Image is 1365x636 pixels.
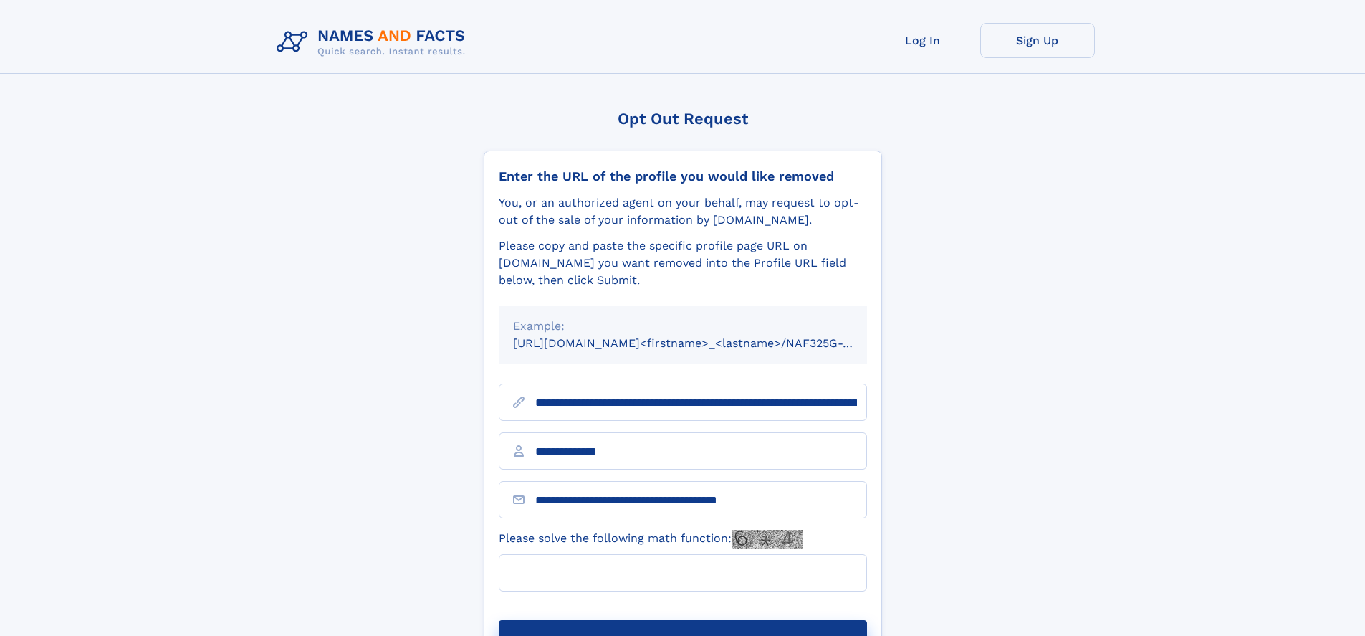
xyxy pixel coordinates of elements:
[484,110,882,128] div: Opt Out Request
[499,194,867,229] div: You, or an authorized agent on your behalf, may request to opt-out of the sale of your informatio...
[271,23,477,62] img: Logo Names and Facts
[499,530,803,549] label: Please solve the following math function:
[980,23,1095,58] a: Sign Up
[866,23,980,58] a: Log In
[499,169,867,184] div: Enter the URL of the profile you would like removed
[513,318,853,335] div: Example:
[513,336,894,350] small: [URL][DOMAIN_NAME]<firstname>_<lastname>/NAF325G-xxxxxxxx
[499,237,867,289] div: Please copy and paste the specific profile page URL on [DOMAIN_NAME] you want removed into the Pr...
